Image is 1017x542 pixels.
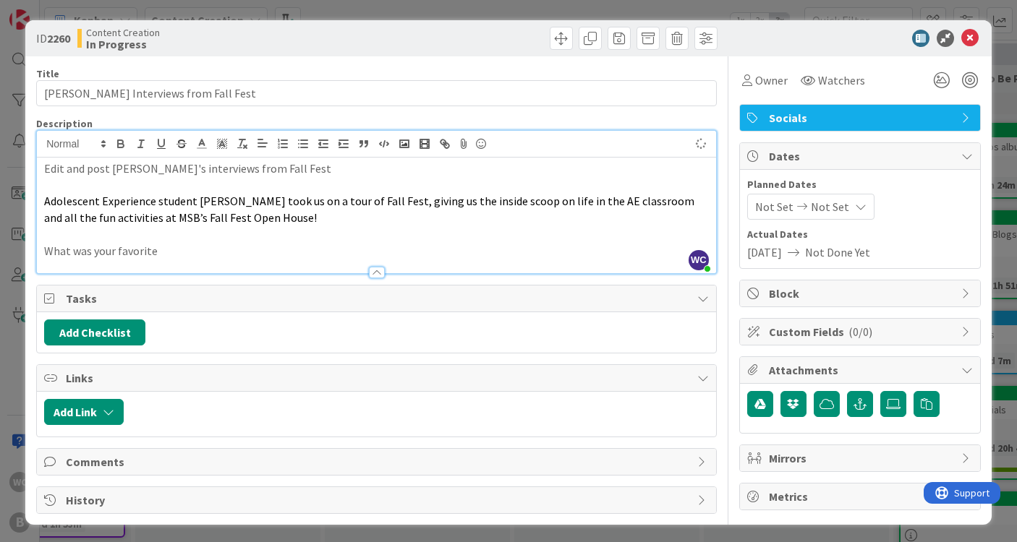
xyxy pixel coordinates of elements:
span: Tasks [66,290,690,307]
input: type card name here... [36,80,717,106]
span: ( 0/0 ) [848,324,872,339]
span: Block [769,285,954,302]
span: Custom Fields [769,323,954,340]
span: Planned Dates [747,177,973,192]
p: Edit and post [PERSON_NAME]'s interviews from Fall Fest [44,160,709,177]
span: Dates [769,147,954,165]
label: Title [36,67,59,80]
span: ID [36,30,70,47]
b: 2260 [47,31,70,46]
span: Attachments [769,361,954,379]
span: Description [36,117,93,130]
span: Links [66,369,690,387]
span: Metrics [769,488,954,505]
span: Not Set [755,198,793,215]
button: Add Link [44,399,124,425]
span: Adolescent Experience student [PERSON_NAME] took us on a tour of Fall Fest, giving us the inside ... [44,194,697,225]
span: Comments [66,453,690,470]
b: In Progress [86,38,160,50]
span: Socials [769,109,954,126]
button: Add Checklist [44,319,145,345]
span: WC [689,250,709,270]
span: Watchers [818,72,865,89]
span: [DATE] [747,244,782,261]
span: Support [30,2,66,20]
span: Content Creation [86,27,160,38]
span: Mirrors [769,449,954,467]
span: Owner [755,72,788,89]
p: What was your favorite [44,243,709,259]
span: Not Done Yet [805,244,870,261]
span: History [66,491,690,509]
span: Not Set [811,198,849,215]
span: Actual Dates [747,227,973,242]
